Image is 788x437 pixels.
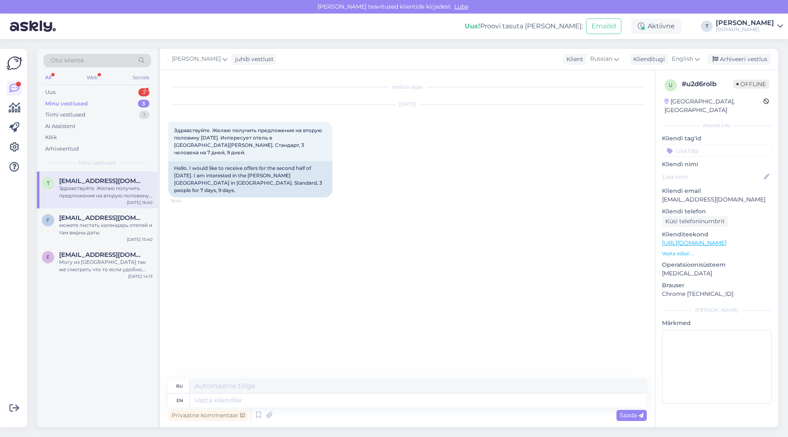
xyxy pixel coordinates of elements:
[662,307,772,314] div: [PERSON_NAME]
[59,185,153,199] div: Здравствуйте. Желаю получить предложения на вторую половину [DATE]. Интересует отель в [GEOGRAPHI...
[662,281,772,290] p: Brauser
[45,122,76,130] div: AI Assistent
[139,111,149,119] div: 1
[46,254,50,260] span: E
[590,55,612,64] span: Russian
[44,72,53,83] div: All
[662,144,772,157] input: Lisa tag
[631,19,681,34] div: Aktiivne
[708,54,771,65] div: Arhiveeri vestlus
[563,55,583,64] div: Klient
[733,80,769,89] span: Offline
[662,261,772,269] p: Operatsioonisüsteem
[85,72,99,83] div: Web
[128,273,153,279] div: [DATE] 14:13
[127,199,153,206] div: [DATE] 16:40
[662,172,762,181] input: Lisa nimi
[176,379,183,393] div: ru
[672,55,693,64] span: English
[59,177,144,185] span: teslenkomaria219@gmail.com
[174,127,323,156] span: Здравствуйте. Желаю получить предложения на вторую половину [DATE]. Интересует отель в [GEOGRAPHI...
[47,180,50,186] span: t
[620,412,644,419] span: Saada
[701,21,712,32] div: T
[716,26,774,33] div: [DOMAIN_NAME]
[7,55,22,71] img: Askly Logo
[662,230,772,239] p: Klienditeekond
[662,207,772,216] p: Kliendi telefon
[59,214,144,222] span: filipal51@gmail.com
[59,259,153,273] div: Могу из [GEOGRAPHIC_DATA] так же смотреть что то если удобно было бы
[51,56,84,65] span: Otsi kliente
[59,251,144,259] span: EvgeniyaEseniya2018@gmail.com
[662,195,772,204] p: [EMAIL_ADDRESS][DOMAIN_NAME]
[45,88,55,96] div: Uus
[662,290,772,298] p: Chrome [TECHNICAL_ID]
[669,82,673,88] span: u
[45,145,79,153] div: Arhiveeritud
[662,187,772,195] p: Kliendi email
[45,100,88,108] div: Minu vestlused
[168,83,647,91] div: Vestlus algas
[59,222,153,236] div: можете листать календарь отелей и там видны даты
[662,160,772,169] p: Kliendi nimi
[716,20,783,33] a: [PERSON_NAME][DOMAIN_NAME]
[168,101,647,108] div: [DATE]
[45,133,57,142] div: Kõik
[45,111,85,119] div: Tiimi vestlused
[172,55,221,64] span: [PERSON_NAME]
[682,79,733,89] div: # u2d6rolb
[465,21,583,31] div: Proovi tasuta [PERSON_NAME]:
[662,250,772,257] p: Vaata edasi ...
[46,217,50,223] span: f
[662,134,772,143] p: Kliendi tag'id
[664,97,763,114] div: [GEOGRAPHIC_DATA], [GEOGRAPHIC_DATA]
[662,319,772,327] p: Märkmed
[662,239,726,247] a: [URL][DOMAIN_NAME]
[662,122,772,129] div: Kliendi info
[465,22,480,30] b: Uus!
[662,216,728,227] div: Küsi telefoninumbrit
[79,159,116,167] span: Minu vestlused
[171,198,202,204] span: 16:40
[127,236,153,243] div: [DATE] 15:40
[662,269,772,278] p: [MEDICAL_DATA]
[232,55,274,64] div: juhib vestlust
[176,394,183,407] div: en
[716,20,774,26] div: [PERSON_NAME]
[138,88,149,96] div: 3
[138,100,149,108] div: 3
[452,3,471,10] span: Luba
[131,72,151,83] div: Socials
[630,55,665,64] div: Klienditugi
[168,161,332,197] div: Hello. I would like to receive offers for the second half of [DATE]. I am interested in the [PERS...
[168,410,248,421] div: Privaatne kommentaar
[586,18,621,34] button: Emailid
